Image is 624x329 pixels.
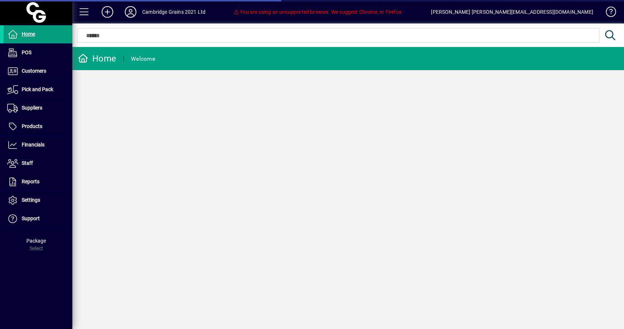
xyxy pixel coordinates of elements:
[600,1,615,25] a: Knowledge Base
[4,210,72,228] a: Support
[22,68,46,74] span: Customers
[4,191,72,209] a: Settings
[78,53,116,64] div: Home
[22,123,42,129] span: Products
[4,44,72,62] a: POS
[431,6,593,18] div: [PERSON_NAME] [PERSON_NAME][EMAIL_ADDRESS][DOMAIN_NAME]
[4,154,72,172] a: Staff
[4,99,72,117] a: Suppliers
[22,197,40,203] span: Settings
[4,173,72,191] a: Reports
[22,105,42,111] span: Suppliers
[234,9,403,15] span: You are using an unsupported browser. We suggest Chrome, or Firefox.
[4,117,72,136] a: Products
[22,86,53,92] span: Pick and Pack
[142,6,205,18] div: Cambridge Grains 2021 Ltd
[22,160,33,166] span: Staff
[22,50,31,55] span: POS
[4,136,72,154] a: Financials
[119,5,142,18] button: Profile
[4,81,72,99] a: Pick and Pack
[26,238,46,244] span: Package
[4,62,72,80] a: Customers
[22,142,44,148] span: Financials
[22,31,35,37] span: Home
[22,179,39,184] span: Reports
[22,215,40,221] span: Support
[96,5,119,18] button: Add
[131,53,155,65] div: Welcome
